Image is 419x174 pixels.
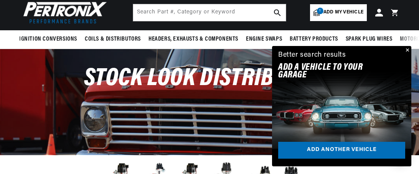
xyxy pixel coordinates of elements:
[269,4,286,21] button: search button
[402,46,411,55] button: Close
[346,35,393,43] span: Spark Plug Wires
[81,30,145,48] summary: Coils & Distributors
[310,4,367,21] a: 1Add my vehicle
[278,50,346,61] div: Better search results
[290,35,338,43] span: Battery Products
[19,30,81,48] summary: Ignition Conversions
[317,8,323,14] span: 1
[246,35,282,43] span: Engine Swaps
[286,30,342,48] summary: Battery Products
[323,9,363,16] span: Add my vehicle
[133,4,286,21] input: Search Part #, Category or Keyword
[278,64,386,79] h2: Add A VEHICLE to your garage
[242,30,286,48] summary: Engine Swaps
[84,66,335,91] span: Stock Look Distributors
[145,30,242,48] summary: Headers, Exhausts & Components
[85,35,141,43] span: Coils & Distributors
[278,142,405,159] a: Add another vehicle
[148,35,238,43] span: Headers, Exhausts & Components
[342,30,396,48] summary: Spark Plug Wires
[19,35,77,43] span: Ignition Conversions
